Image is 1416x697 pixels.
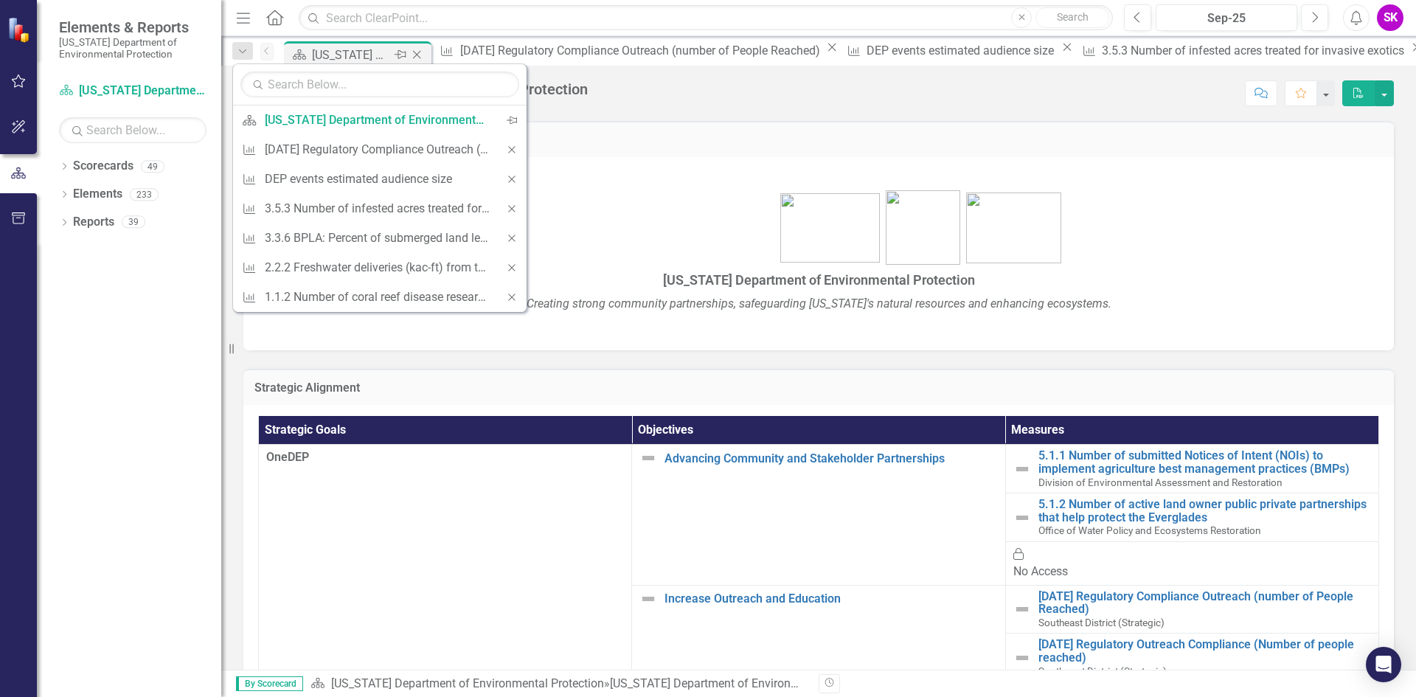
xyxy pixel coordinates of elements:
a: Increase Outreach and Education [664,592,997,606]
a: [US_STATE] Department of Environmental Protection [59,83,206,100]
div: 3.5.3 Number of infested acres treated for invasive exotics [265,199,490,218]
div: 2.2.2 Freshwater deliveries (kac-ft) from the Water Conservation Areas to the [GEOGRAPHIC_DATA] e... [265,258,490,277]
div: [DATE] Regulatory Compliance Outreach (number of People Reached) [265,140,490,159]
a: 3.5.3 Number of infested acres treated for invasive exotics [233,195,497,222]
h3: Strategic Alignment [254,381,1383,395]
input: Search Below... [59,117,206,143]
div: [US_STATE] Department of Environmental Protection [312,46,391,64]
div: 1.1.2 Number of coral reef disease research, restoration and intervention actions conducted [265,288,490,306]
input: Search Below... [240,72,519,97]
div: 3.5.3 Number of infested acres treated for invasive exotics [1102,41,1408,60]
img: Not Defined [1013,600,1031,618]
span: Division of Environmental Assessment and Restoration [1038,476,1283,488]
img: bhsp1.png [780,193,880,263]
a: 5.1.1 Number of submitted Notices of Intent (NOIs) to implement agriculture best management pract... [1038,449,1371,475]
a: DEP events estimated audience size [841,41,1058,60]
span: Search [1057,11,1089,23]
span: Office of Water Policy and Ecosystems Restoration [1038,524,1261,536]
span: Southeast District (Strategic) [1038,617,1165,628]
a: Advancing Community and Stakeholder Partnerships [664,452,997,465]
span: Southwest District (Strategic) [1038,665,1167,677]
button: Search [1035,7,1109,28]
img: bird1.png [966,193,1061,263]
em: Creating strong community partnerships, safeguarding [US_STATE]'s natural resources and enhancing... [527,297,1111,311]
a: Elements [73,186,122,203]
div: [US_STATE] Department of Environmental Protection [265,111,490,129]
div: [US_STATE] Department of Environmental Protection [610,676,883,690]
a: 2.2.2 Freshwater deliveries (kac-ft) from the Water Conservation Areas to the [GEOGRAPHIC_DATA] e... [233,254,497,281]
img: Not Defined [639,449,657,467]
img: Not Defined [639,590,657,608]
img: Not Defined [1013,460,1031,478]
div: 49 [141,160,164,173]
a: 5.1.2 Number of active land owner public private partnerships that help protect the Everglades [1038,498,1371,524]
a: 1.1.2 Number of coral reef disease research, restoration and intervention actions conducted [233,283,497,311]
img: ClearPoint Strategy [7,16,33,42]
div: [DATE] Regulatory Compliance Outreach (number of People Reached) [460,41,823,60]
a: [DATE] Regulatory Compliance Outreach (number of People Reached) [434,41,823,60]
span: Elements & Reports [59,18,206,36]
small: [US_STATE] Department of Environmental Protection [59,36,206,60]
div: Sep-25 [1161,10,1292,27]
div: 39 [122,216,145,229]
a: [DATE] Regulatory Compliance Outreach (number of People Reached) [1038,590,1371,616]
a: [US_STATE] Department of Environmental Protection [233,106,497,133]
a: Scorecards [73,158,133,175]
div: 3.3.6 BPLA: Percent of submerged land leases inspected by the five-year anniversary [265,229,490,247]
div: » [310,676,808,693]
div: 233 [130,188,159,201]
a: Reports [73,214,114,231]
input: Search ClearPoint... [299,5,1113,31]
img: Not Defined [1013,509,1031,527]
div: Open Intercom Messenger [1366,647,1401,682]
button: Sep-25 [1156,4,1297,31]
div: DEP events estimated audience size [867,41,1058,60]
span: [US_STATE] Department of Environmental Protection [663,272,975,288]
img: Not Defined [1013,649,1031,667]
a: 3.5.3 Number of infested acres treated for invasive exotics [1077,41,1408,60]
div: No Access [1013,564,1371,580]
a: 3.3.6 BPLA: Percent of submerged land leases inspected by the five-year anniversary [233,224,497,252]
a: [DATE] Regulatory Compliance Outreach (number of People Reached) [233,136,497,163]
button: SK [1377,4,1403,31]
div: DEP events estimated audience size [265,170,490,188]
a: [DATE] Regulatory Outreach Compliance (Number of people reached) [1038,638,1371,664]
span: OneDEP [266,449,624,466]
span: By Scorecard [236,676,303,691]
a: DEP events estimated audience size [233,165,497,193]
h3: About [254,133,1383,147]
a: [US_STATE] Department of Environmental Protection [331,676,604,690]
img: FL-DEP-LOGO-color-sam%20v4.jpg [886,190,960,265]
